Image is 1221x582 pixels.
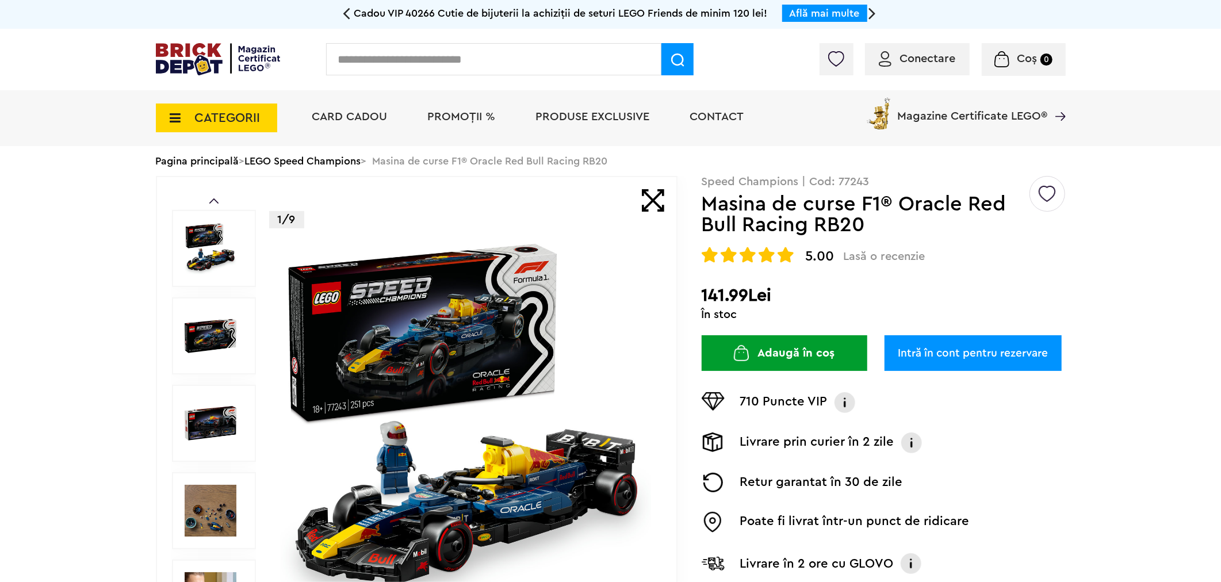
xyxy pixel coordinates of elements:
[1017,53,1037,64] span: Coș
[209,198,219,204] a: Prev
[740,554,894,573] p: Livrare în 2 ore cu GLOVO
[702,176,1066,187] p: Speed Champions | Cod: 77243
[185,397,236,449] img: Masina de curse F1® Oracle Red Bull Racing RB20 LEGO 77243
[312,111,388,122] a: Card Cadou
[759,247,775,263] img: Evaluare cu stele
[806,250,835,263] span: 5.00
[898,95,1048,122] span: Magazine Certificate LEGO®
[702,247,718,263] img: Evaluare cu stele
[790,8,860,18] a: Află mai multe
[702,194,1028,235] h1: Masina de curse F1® Oracle Red Bull Racing RB20
[879,53,956,64] a: Conectare
[185,223,236,274] img: Masina de curse F1® Oracle Red Bull Racing RB20
[844,250,925,263] span: Lasă o recenzie
[702,309,1066,320] div: În stoc
[900,552,923,575] img: Info livrare cu GLOVO
[245,156,361,166] a: LEGO Speed Champions
[1040,53,1052,66] small: 0
[721,247,737,263] img: Evaluare cu stele
[740,432,894,453] p: Livrare prin curier în 2 zile
[702,392,725,411] img: Puncte VIP
[833,392,856,413] img: Info VIP
[269,211,304,228] p: 1/9
[536,111,650,122] a: Produse exclusive
[156,156,239,166] a: Pagina principală
[690,111,744,122] a: Contact
[778,247,794,263] img: Evaluare cu stele
[702,473,725,492] img: Returnare
[740,392,828,413] p: 710 Puncte VIP
[885,335,1062,371] a: Intră în cont pentru rezervare
[900,432,923,453] img: Info livrare prin curier
[354,8,768,18] span: Cadou VIP 40266 Cutie de bijuterii la achiziții de seturi LEGO Friends de minim 120 lei!
[702,512,725,533] img: Easybox
[185,310,236,362] img: Masina de curse F1® Oracle Red Bull Racing RB20
[1048,95,1066,107] a: Magazine Certificate LEGO®
[740,473,903,492] p: Retur garantat în 30 de zile
[702,432,725,452] img: Livrare
[900,53,956,64] span: Conectare
[740,512,970,533] p: Poate fi livrat într-un punct de ridicare
[702,285,1066,306] h2: 141.99Lei
[428,111,496,122] a: PROMOȚII %
[156,146,1066,176] div: > > Masina de curse F1® Oracle Red Bull Racing RB20
[702,335,867,371] button: Adaugă în coș
[185,485,236,537] img: Seturi Lego Masina de curse F1® Oracle Red Bull Racing RB20
[195,112,261,124] span: CATEGORII
[740,247,756,263] img: Evaluare cu stele
[702,556,725,570] img: Livrare Glovo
